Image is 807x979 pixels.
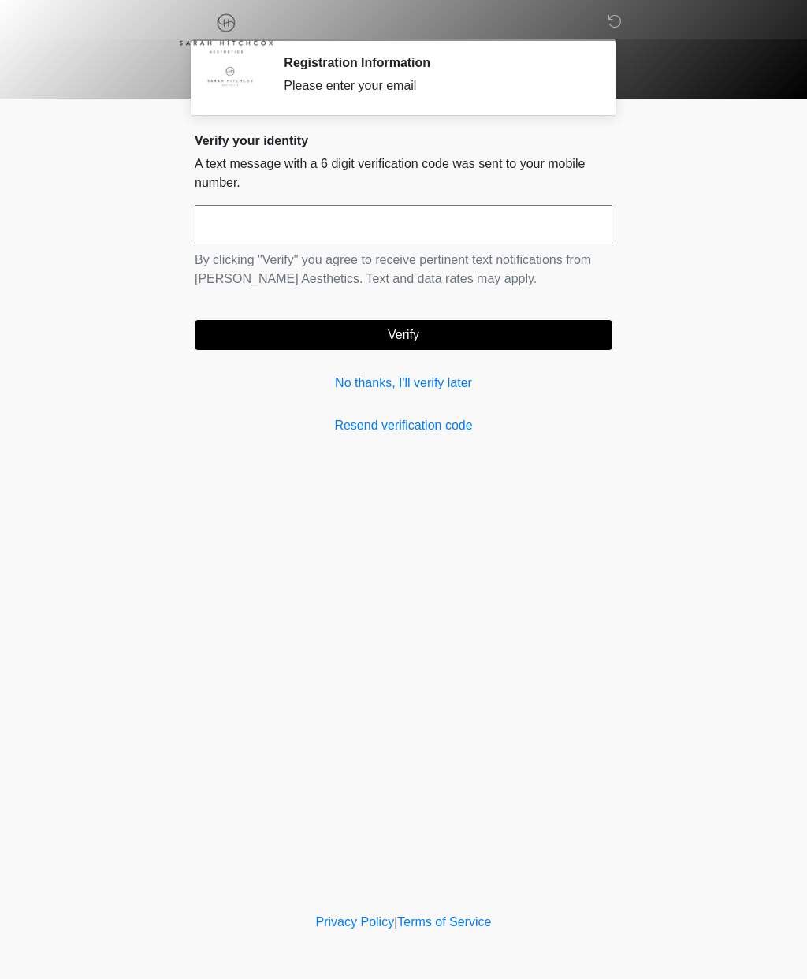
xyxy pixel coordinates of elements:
a: No thanks, I'll verify later [195,374,612,393]
h2: Verify your identity [195,133,612,148]
div: Please enter your email [284,76,589,95]
img: Agent Avatar [206,55,254,102]
p: By clicking "Verify" you agree to receive pertinent text notifications from [PERSON_NAME] Aesthet... [195,251,612,288]
a: Resend verification code [195,416,612,435]
img: Sarah Hitchcox Aesthetics Logo [179,12,273,54]
a: Privacy Policy [316,915,395,929]
a: | [394,915,397,929]
button: Verify [195,320,612,350]
a: Terms of Service [397,915,491,929]
p: A text message with a 6 digit verification code was sent to your mobile number. [195,154,612,192]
